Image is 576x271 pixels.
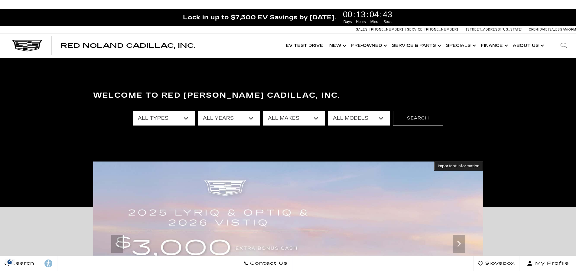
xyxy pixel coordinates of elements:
a: About Us [510,34,546,58]
span: 9 AM-6 PM [560,28,576,31]
a: Glovebox [473,256,520,271]
button: Important Information [434,162,483,171]
select: Filter by make [263,111,325,126]
span: My Profile [533,259,569,268]
span: [PHONE_NUMBER] [425,28,458,31]
a: Service & Parts [389,34,443,58]
span: Sales: [356,28,369,31]
span: Hours [355,19,367,24]
span: 00 [342,10,353,19]
span: 43 [382,10,393,19]
a: [STREET_ADDRESS][US_STATE] [466,28,523,31]
button: Search [393,111,443,126]
span: Mins [369,19,380,24]
select: Filter by model [328,111,390,126]
a: Service: [PHONE_NUMBER] [405,28,460,31]
span: Sales: [549,28,560,31]
div: Previous [111,235,123,253]
span: Important Information [438,164,480,168]
div: Next [453,235,465,253]
select: Filter by type [133,111,195,126]
a: Close [566,12,573,19]
a: Red Noland Cadillac, Inc. [60,43,195,49]
span: : [380,10,382,19]
span: : [353,10,355,19]
button: Open user profile menu [520,256,576,271]
section: Click to Open Cookie Consent Modal [3,259,17,265]
a: Contact Us [239,256,292,271]
select: Filter by year [198,111,260,126]
span: Lock in up to $7,500 EV Savings by [DATE]. [183,13,336,21]
img: Opt-Out Icon [3,259,17,265]
span: 13 [355,10,367,19]
span: Secs [382,19,393,24]
a: New [326,34,348,58]
img: Cadillac Dark Logo with Cadillac White Text [12,40,42,51]
span: Search [9,259,34,268]
h3: Welcome to Red [PERSON_NAME] Cadillac, Inc. [93,90,483,102]
span: Contact Us [249,259,288,268]
span: Glovebox [483,259,515,268]
span: : [367,10,369,19]
span: Open [DATE] [529,28,549,31]
span: [PHONE_NUMBER] [369,28,403,31]
a: Pre-Owned [348,34,389,58]
a: Finance [478,34,510,58]
span: 04 [369,10,380,19]
span: Days [342,19,353,24]
a: Sales: [PHONE_NUMBER] [356,28,405,31]
a: EV Test Drive [283,34,326,58]
a: Specials [443,34,478,58]
span: Red Noland Cadillac, Inc. [60,42,195,49]
span: Service: [407,28,424,31]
